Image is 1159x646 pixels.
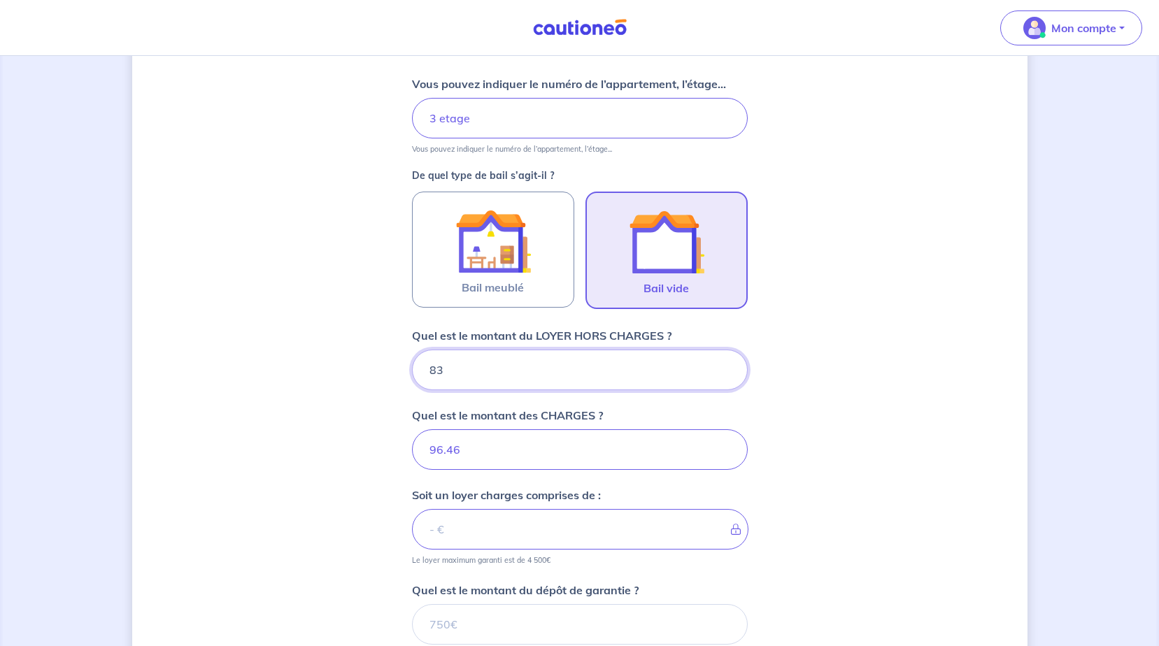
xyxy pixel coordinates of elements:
input: Appartement 2 [412,98,748,138]
img: illu_empty_lease.svg [629,204,704,280]
input: 80 € [412,429,748,470]
p: Quel est le montant du dépôt de garantie ? [412,582,639,598]
input: 750€ [412,350,748,390]
input: - € [412,509,748,550]
p: Le loyer maximum garanti est de 4 500€ [412,555,550,565]
p: De quel type de bail s’agit-il ? [412,171,748,180]
button: illu_account_valid_menu.svgMon compte [1000,10,1142,45]
img: Cautioneo [527,19,632,36]
span: Bail vide [644,280,689,296]
p: Quel est le montant des CHARGES ? [412,407,603,424]
p: Vous pouvez indiquer le numéro de l’appartement, l’étage... [412,144,612,154]
p: Soit un loyer charges comprises de : [412,487,601,503]
p: Mon compte [1051,20,1116,36]
span: Bail meublé [462,279,524,296]
p: Quel est le montant du LOYER HORS CHARGES ? [412,327,671,344]
input: 750€ [412,604,748,645]
img: illu_account_valid_menu.svg [1023,17,1046,39]
p: Vous pouvez indiquer le numéro de l’appartement, l’étage... [412,76,726,92]
img: illu_furnished_lease.svg [455,203,531,279]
